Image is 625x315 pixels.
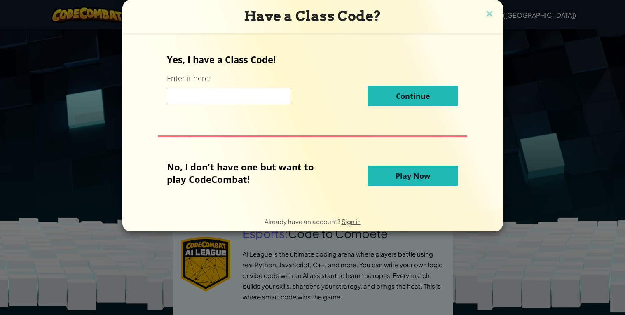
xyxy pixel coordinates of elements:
a: Sign in [342,217,361,225]
span: Continue [396,91,430,101]
span: Already have an account? [265,217,342,225]
span: Have a Class Code? [244,8,381,24]
label: Enter it here: [167,73,211,84]
img: close icon [484,8,495,21]
p: No, I don't have one but want to play CodeCombat! [167,161,326,185]
p: Yes, I have a Class Code! [167,53,458,65]
span: Play Now [396,171,430,181]
button: Play Now [368,166,458,186]
button: Continue [368,86,458,106]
